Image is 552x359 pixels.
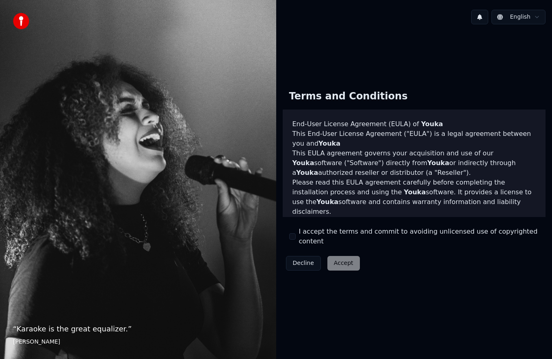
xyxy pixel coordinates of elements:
[296,169,318,176] span: Youka
[292,129,536,148] p: This End-User License Agreement ("EULA") is a legal agreement between you and
[318,140,340,147] span: Youka
[13,13,29,29] img: youka
[316,198,338,206] span: Youka
[283,84,414,110] div: Terms and Conditions
[427,159,449,167] span: Youka
[292,159,314,167] span: Youka
[286,256,321,271] button: Decline
[292,119,536,129] h3: End-User License Agreement (EULA) of
[13,323,263,335] p: “ Karaoke is the great equalizer. ”
[292,178,536,217] p: Please read this EULA agreement carefully before completing the installation process and using th...
[292,217,536,256] p: If you register for a free trial of the software, this EULA agreement will also govern that trial...
[299,227,539,246] label: I accept the terms and commit to avoiding unlicensed use of copyrighted content
[13,338,263,346] footer: [PERSON_NAME]
[421,120,443,128] span: Youka
[404,188,426,196] span: Youka
[292,148,536,178] p: This EULA agreement governs your acquisition and use of our software ("Software") directly from o...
